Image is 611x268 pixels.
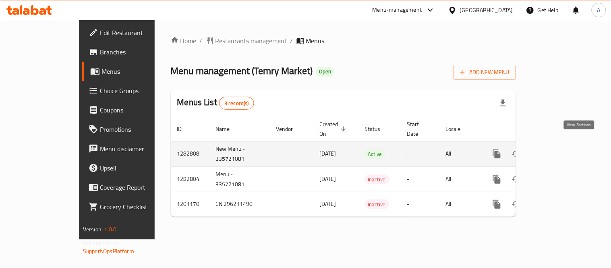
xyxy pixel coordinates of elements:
[401,192,439,216] td: -
[220,100,254,107] span: 3 record(s)
[171,141,209,166] td: 1282808
[82,120,181,139] a: Promotions
[320,119,349,139] span: Created On
[171,166,209,192] td: 1282804
[507,195,526,214] button: Change Status
[401,166,439,192] td: -
[82,197,181,216] a: Grocery Checklist
[82,62,181,81] a: Menus
[373,5,422,15] div: Menu-management
[83,238,120,248] span: Get support on:
[100,144,174,154] span: Menu disclaimer
[209,166,270,192] td: Menu - 335721081
[481,117,571,141] th: Actions
[487,170,507,189] button: more
[83,224,103,235] span: Version:
[290,36,293,46] li: /
[209,192,270,216] td: CN.296211490
[316,68,335,75] span: Open
[306,36,325,46] span: Menus
[209,141,270,166] td: New Menu - 335721081
[100,47,174,57] span: Branches
[446,124,471,134] span: Locale
[171,62,313,80] span: Menu management ( Temry Market )
[82,158,181,178] a: Upsell
[219,97,254,110] div: Total records count
[460,67,510,77] span: Add New Menu
[460,6,513,15] div: [GEOGRAPHIC_DATA]
[401,141,439,166] td: -
[100,163,174,173] span: Upsell
[200,36,203,46] li: /
[100,183,174,192] span: Coverage Report
[100,105,174,115] span: Coupons
[216,124,240,134] span: Name
[82,178,181,197] a: Coverage Report
[171,192,209,216] td: 1201170
[276,124,304,134] span: Vendor
[320,199,336,209] span: [DATE]
[365,124,391,134] span: Status
[100,125,174,134] span: Promotions
[365,175,389,184] div: Inactive
[365,175,389,184] span: Inactive
[365,199,389,209] div: Inactive
[439,192,481,216] td: All
[83,246,134,256] a: Support.OpsPlatform
[487,195,507,214] button: more
[171,117,571,217] table: enhanced table
[206,36,287,46] a: Restaurants management
[177,96,254,110] h2: Menus List
[82,81,181,100] a: Choice Groups
[177,124,193,134] span: ID
[82,100,181,120] a: Coupons
[316,67,335,77] div: Open
[215,36,287,46] span: Restaurants management
[100,202,174,212] span: Grocery Checklist
[365,150,385,159] span: Active
[454,65,516,80] button: Add New Menu
[439,166,481,192] td: All
[507,170,526,189] button: Change Status
[100,28,174,37] span: Edit Restaurant
[487,144,507,164] button: more
[82,139,181,158] a: Menu disclaimer
[100,86,174,96] span: Choice Groups
[82,42,181,62] a: Branches
[365,200,389,209] span: Inactive
[171,36,516,46] nav: breadcrumb
[407,119,430,139] span: Start Date
[493,93,513,113] div: Export file
[320,148,336,159] span: [DATE]
[507,144,526,164] button: Change Status
[82,23,181,42] a: Edit Restaurant
[597,6,601,15] span: A
[104,224,116,235] span: 1.0.0
[171,36,197,46] a: Home
[320,174,336,184] span: [DATE]
[439,141,481,166] td: All
[101,66,174,76] span: Menus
